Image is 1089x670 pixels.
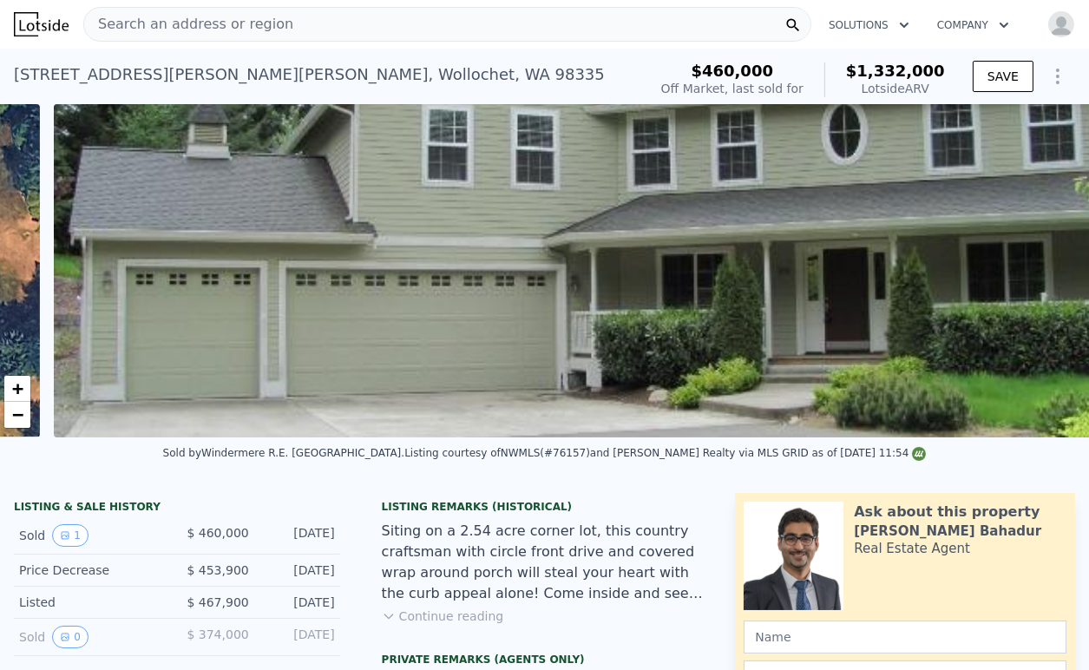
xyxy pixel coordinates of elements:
[4,376,30,402] a: Zoom in
[14,500,340,517] div: LISTING & SALE HISTORY
[263,594,335,611] div: [DATE]
[187,526,248,540] span: $ 460,000
[846,62,945,80] span: $1,332,000
[52,524,89,547] button: View historical data
[912,447,926,461] img: NWMLS Logo
[12,404,23,425] span: −
[14,62,605,87] div: [STREET_ADDRESS][PERSON_NAME][PERSON_NAME] , Wollochet , WA 98335
[661,80,804,97] div: Off Market, last sold for
[84,14,293,35] span: Search an address or region
[815,10,923,41] button: Solutions
[263,524,335,547] div: [DATE]
[263,626,335,648] div: [DATE]
[163,447,405,459] div: Sold by Windermere R.E. [GEOGRAPHIC_DATA] .
[4,402,30,428] a: Zoom out
[692,62,774,80] span: $460,000
[187,563,248,577] span: $ 453,900
[854,522,1041,540] div: [PERSON_NAME] Bahadur
[12,378,23,399] span: +
[923,10,1023,41] button: Company
[19,594,163,611] div: Listed
[404,447,926,459] div: Listing courtesy of NWMLS (#76157) and [PERSON_NAME] Realty via MLS GRID as of [DATE] 11:54
[52,626,89,648] button: View historical data
[846,80,945,97] div: Lotside ARV
[973,61,1033,92] button: SAVE
[382,521,708,604] div: Siting on a 2.54 acre corner lot, this country craftsman with circle front drive and covered wrap...
[187,627,248,641] span: $ 374,000
[1047,10,1075,38] img: avatar
[19,562,163,579] div: Price Decrease
[19,524,163,547] div: Sold
[19,626,163,648] div: Sold
[14,12,69,36] img: Lotside
[187,595,248,609] span: $ 467,900
[854,502,1040,522] div: Ask about this property
[854,540,970,557] div: Real Estate Agent
[744,621,1066,654] input: Name
[382,500,708,514] div: Listing Remarks (Historical)
[263,562,335,579] div: [DATE]
[382,608,504,625] button: Continue reading
[382,653,708,670] div: Private Remarks (Agents Only)
[1040,59,1075,94] button: Show Options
